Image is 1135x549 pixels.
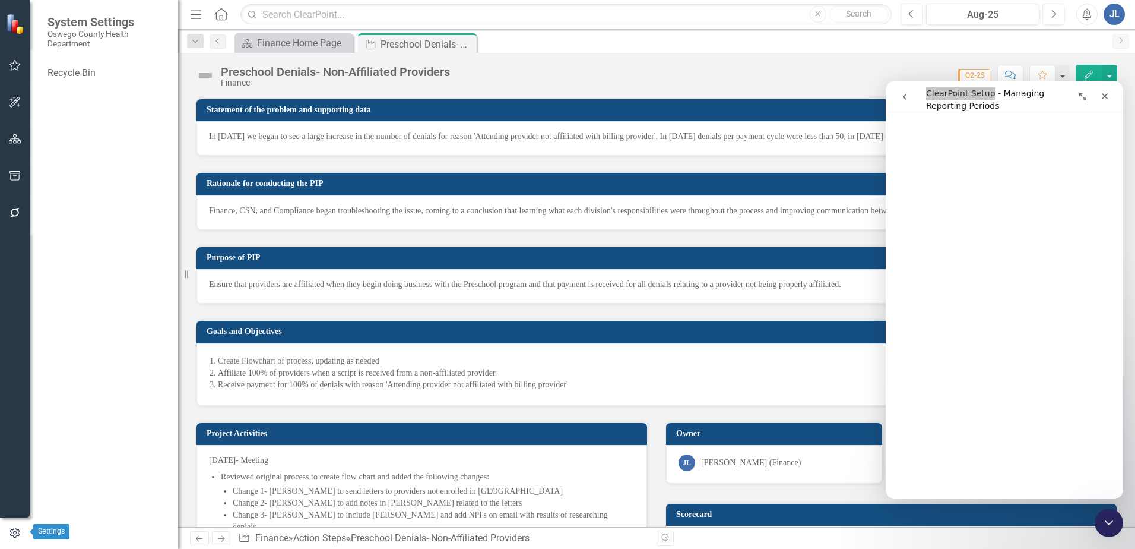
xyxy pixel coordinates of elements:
div: Finance Home Page [257,36,350,51]
div: Aug-25 [930,8,1035,22]
span: System Settings [47,15,166,29]
p: Ensure that providers are affiliated when they begin doing business with the Preschool program an... [209,279,1104,291]
li: Change 3- [PERSON_NAME] to include [PERSON_NAME] and add NPI's on email with results of researchi... [233,509,635,533]
li: Receive payment for 100% of denials with reason 'Attending provider not affiliated with billing p... [218,379,1104,391]
img: ClearPoint Strategy [5,12,27,35]
p: [DATE]- Meeting [209,455,635,469]
div: » » [238,532,648,545]
iframe: Intercom live chat [886,81,1123,499]
div: Preschool Denials- Non-Affiliated Providers [351,532,530,544]
button: Search [829,6,889,23]
div: Settings [33,524,69,539]
h3: Owner [676,429,876,438]
span: Q2-25 [958,69,990,82]
div: Preschool Denials- Non-Affiliated Providers [381,37,474,52]
input: Search ClearPoint... [240,4,892,25]
li: Change 1- [PERSON_NAME] to send letters to providers not enrolled in [GEOGRAPHIC_DATA] [233,485,635,497]
div: Finance [221,78,450,87]
li: Create Flowchart of process, updating as needed [218,355,1104,367]
h3: Purpose of PIP [207,253,1111,262]
li: Affiliate 100% of providers when a script is received from a non-affiliated provider. [218,367,1104,379]
button: JL [1104,4,1125,25]
li: Reviewed original process to create flow chart and added the following changes: [221,471,635,533]
div: [PERSON_NAME] (Finance) [701,457,801,469]
h3: Goals and Objectives [207,327,1111,336]
p: In [DATE] we began to see a large increase in the number of denials for reason 'Attending provide... [209,131,1104,143]
a: Recycle Bin [47,67,166,80]
div: Preschool Denials- Non-Affiliated Providers [221,65,450,78]
li: Change 2- [PERSON_NAME] to add notes in [PERSON_NAME] related to the letters [233,497,635,509]
p: Finance, CSN, and Compliance began troubleshooting the issue, coming to a conclusion that learnin... [209,205,1104,217]
iframe: Intercom live chat [1095,509,1123,537]
button: Aug-25 [926,4,1039,25]
span: Search [846,9,871,18]
h3: Statement of the problem and supporting data [207,105,1111,114]
h3: Scorecard [676,510,1111,519]
a: Action Steps [293,532,346,544]
h3: Project Activities [207,429,641,438]
div: JL [679,455,695,471]
img: Not Defined [196,66,215,85]
a: Finance Home Page [237,36,350,51]
a: Finance [255,532,288,544]
small: Oswego County Health Department [47,29,166,49]
h3: Rationale for conducting the PIP [207,179,1111,188]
